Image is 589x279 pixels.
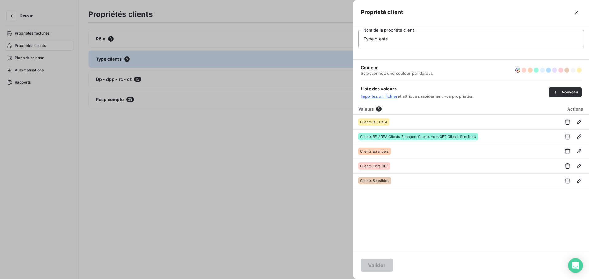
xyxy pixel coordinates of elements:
[355,106,556,112] div: Valeurs
[361,65,433,71] span: Couleur
[376,106,382,112] span: 5
[567,107,583,111] span: Actions
[361,71,433,76] span: Sélectionnez une couleur par défaut.
[361,86,549,92] span: Liste des valeurs
[360,120,387,124] span: Clients BE AREA
[358,30,584,47] input: placeholder
[360,135,476,138] span: Clients BE AREA,Clients Etrangers,Clients Hors OET,Clients Sensibles
[361,94,549,99] span: et attribuez rapidement vos propriétés.
[361,94,398,99] a: Importez un fichier
[549,87,582,97] button: Nouveau
[360,179,389,183] span: Clients Sensibles
[361,8,403,17] h5: Propriété client
[361,259,393,272] button: Valider
[360,164,388,168] span: Clients Hors OET
[360,149,389,153] span: Clients Etrangers
[568,258,583,273] div: Open Intercom Messenger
